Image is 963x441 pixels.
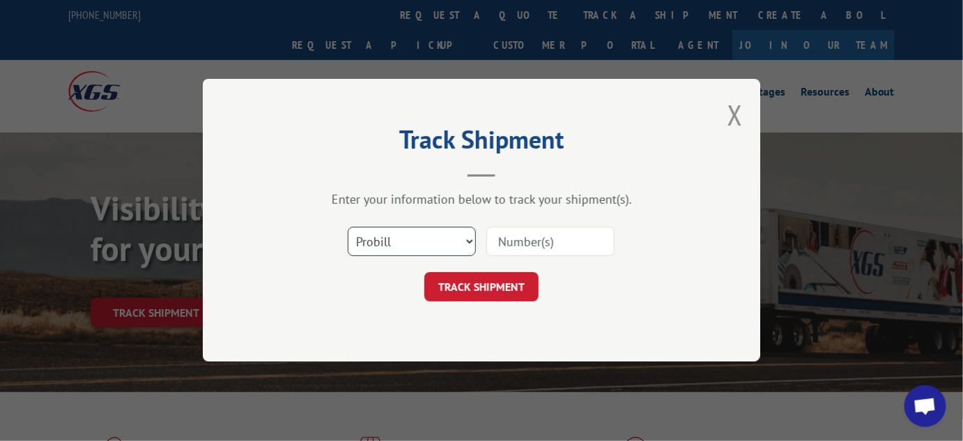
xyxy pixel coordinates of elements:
input: Number(s) [486,227,615,257]
div: Enter your information below to track your shipment(s). [272,192,691,208]
h2: Track Shipment [272,130,691,156]
button: TRACK SHIPMENT [424,273,539,302]
button: Close modal [727,96,743,133]
div: Open chat [904,385,946,427]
